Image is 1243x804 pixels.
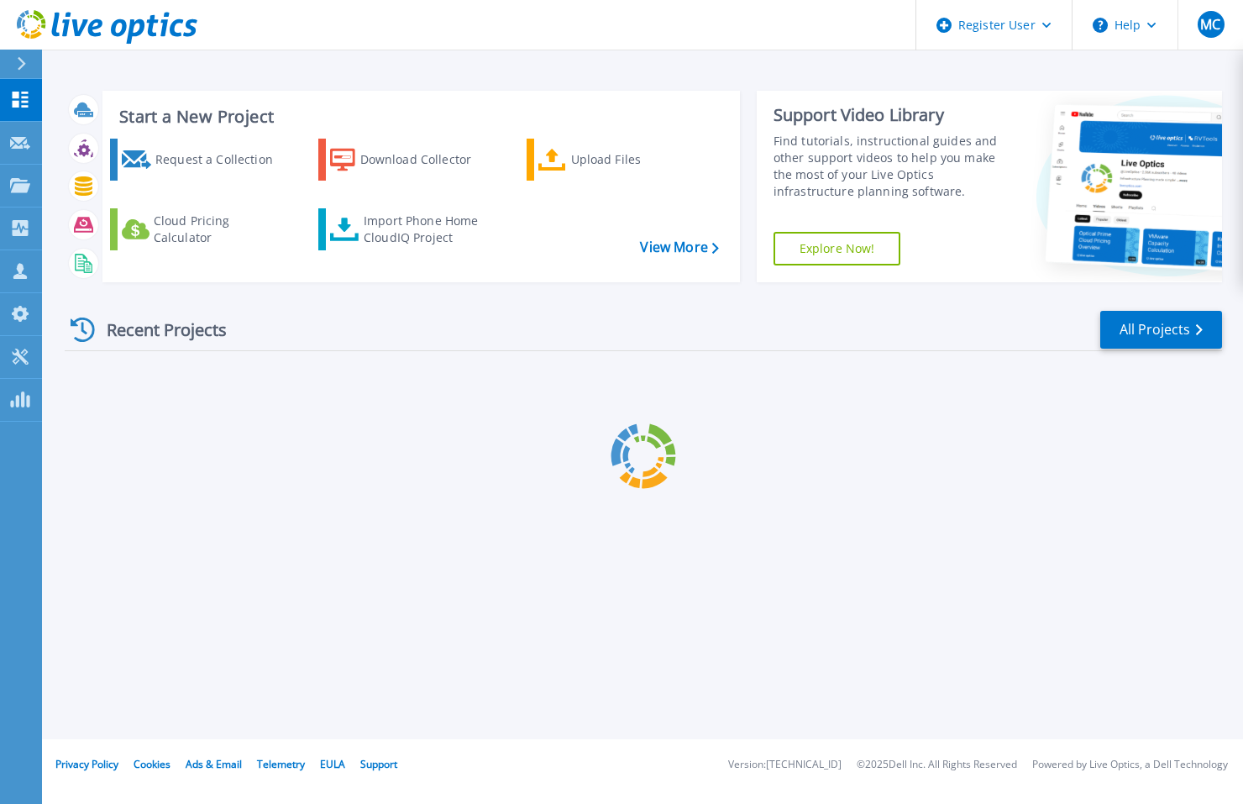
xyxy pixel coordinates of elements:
div: Support Video Library [774,104,1007,126]
span: MC [1200,18,1220,31]
a: View More [640,239,718,255]
a: Request a Collection [110,139,282,181]
div: Upload Files [571,143,695,176]
a: Support [360,757,397,771]
a: Download Collector [318,139,490,181]
div: Cloud Pricing Calculator [154,213,278,246]
a: Explore Now! [774,232,901,265]
a: Ads & Email [186,757,242,771]
a: Privacy Policy [55,757,118,771]
a: Upload Files [527,139,699,181]
div: Find tutorials, instructional guides and other support videos to help you make the most of your L... [774,133,1007,200]
a: Telemetry [257,757,305,771]
a: All Projects [1100,311,1222,349]
div: Request a Collection [155,143,278,176]
div: Recent Projects [65,309,249,350]
li: Version: [TECHNICAL_ID] [728,759,842,770]
a: Cloud Pricing Calculator [110,208,282,250]
li: © 2025 Dell Inc. All Rights Reserved [857,759,1017,770]
div: Import Phone Home CloudIQ Project [364,213,495,246]
li: Powered by Live Optics, a Dell Technology [1032,759,1228,770]
a: Cookies [134,757,170,771]
div: Download Collector [360,143,487,176]
h3: Start a New Project [119,108,718,126]
a: EULA [320,757,345,771]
